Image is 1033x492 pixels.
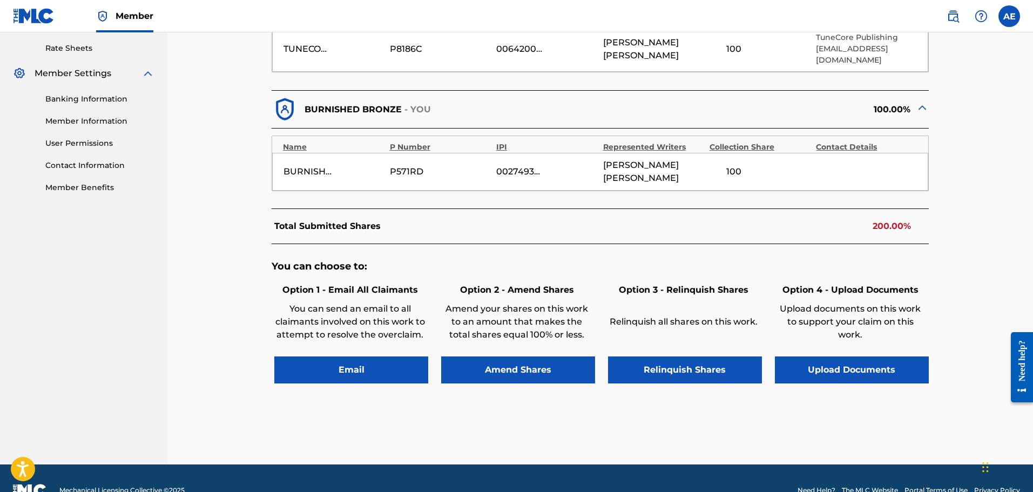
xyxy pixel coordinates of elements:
div: User Menu [998,5,1020,27]
img: MLC Logo [13,8,55,24]
p: - YOU [404,103,431,116]
span: Member Settings [35,67,111,80]
div: Collection Share [710,141,811,153]
h5: You can choose to: [272,260,929,273]
button: Email [274,356,428,383]
a: Contact Information [45,160,154,171]
a: Member Information [45,116,154,127]
p: TuneCore Publishing [816,32,917,43]
a: User Permissions [45,138,154,149]
p: Amend your shares on this work to an amount that makes the total shares equal 100% or less. [441,302,592,341]
p: You can send an email to all claimants involved on this work to attempt to resolve the overclaim. [274,302,426,341]
p: Relinquish all shares on this work. [608,315,759,328]
h6: Option 2 - Amend Shares [441,284,592,296]
div: 100.00% [600,96,929,123]
a: Rate Sheets [45,43,154,54]
iframe: Resource Center [1003,323,1033,410]
span: [PERSON_NAME] [PERSON_NAME] [603,36,704,62]
div: P Number [390,141,491,153]
div: IPI [496,141,597,153]
img: expand-cell-toggle [916,101,929,114]
h6: Option 4 - Upload Documents [775,284,926,296]
span: Member [116,10,153,22]
p: Total Submitted Shares [274,220,381,233]
p: 200.00% [873,220,911,233]
img: dfb38c8551f6dcc1ac04.svg [272,96,298,123]
p: BURNISHED BRONZE [305,103,402,116]
h6: Option 3 - Relinquish Shares [608,284,759,296]
button: Upload Documents [775,356,929,383]
div: Name [283,141,384,153]
a: Member Benefits [45,182,154,193]
h6: Option 1 - Email All Claimants [274,284,426,296]
a: Banking Information [45,93,154,105]
span: [PERSON_NAME] [PERSON_NAME] [603,159,704,185]
button: Relinquish Shares [608,356,762,383]
button: Amend Shares [441,356,595,383]
div: Contact Details [816,141,917,153]
div: Represented Writers [603,141,704,153]
a: Public Search [942,5,964,27]
iframe: Chat Widget [979,440,1033,492]
img: expand [141,67,154,80]
p: Upload documents on this work to support your claim on this work. [775,302,926,341]
div: Drag [982,451,989,483]
div: Help [970,5,992,27]
img: Member Settings [13,67,26,80]
p: [EMAIL_ADDRESS][DOMAIN_NAME] [816,43,917,66]
img: Top Rightsholder [96,10,109,23]
img: help [975,10,988,23]
img: search [947,10,960,23]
